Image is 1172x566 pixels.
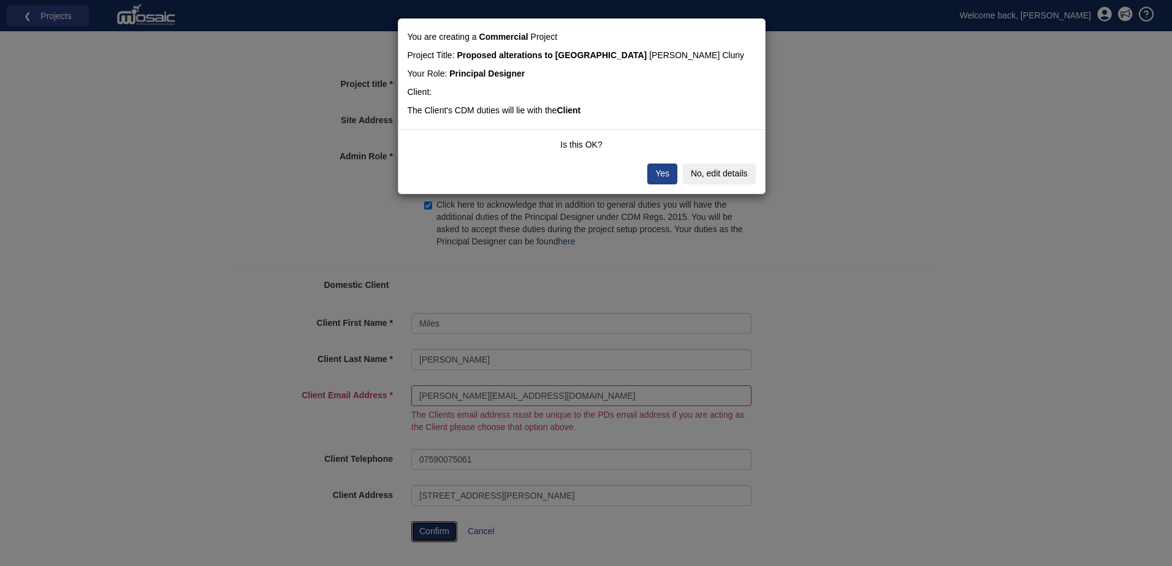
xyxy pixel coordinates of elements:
[649,50,744,60] span: [PERSON_NAME] Cluny
[408,69,447,78] span: Your Role:
[683,164,756,184] button: No, edit details
[408,50,455,60] span: Project Title:
[408,31,756,43] div: You are creating a Project
[408,87,432,97] span: Client:
[557,105,580,115] span: Client
[1120,511,1163,557] iframe: Chat
[408,105,756,117] div: The Client's CDM duties will lie with the
[647,164,677,184] button: Yes
[457,50,647,60] span: Proposed alterations to [GEOGRAPHIC_DATA]
[449,69,525,78] span: Principal Designer
[479,32,528,42] span: Commercial
[408,139,756,151] div: Is this OK?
